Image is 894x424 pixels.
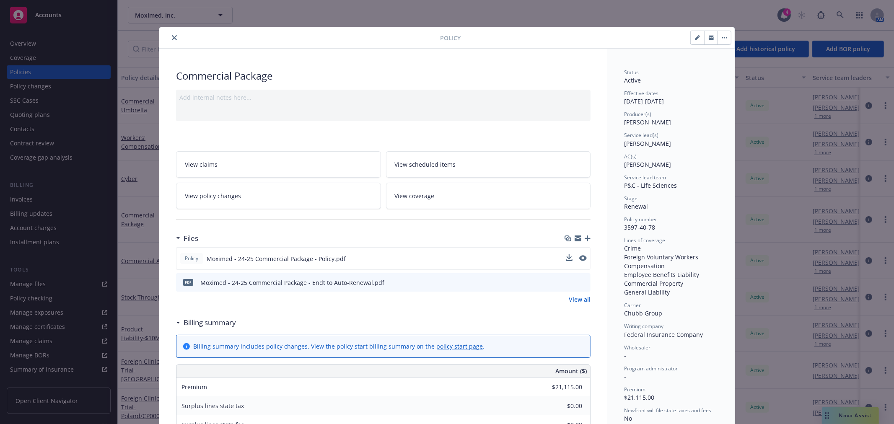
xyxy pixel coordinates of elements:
[533,400,587,412] input: 0.00
[176,233,198,244] div: Files
[624,216,657,223] span: Policy number
[436,342,483,350] a: policy start page
[207,254,346,263] span: Moximed - 24-25 Commercial Package - Policy.pdf
[624,302,641,309] span: Carrier
[395,160,456,169] span: View scheduled items
[179,93,587,102] div: Add internal notes here...
[183,279,193,285] span: pdf
[386,151,591,178] a: View scheduled items
[624,288,718,297] div: General Liability
[579,255,587,261] button: preview file
[440,34,461,42] span: Policy
[624,331,703,339] span: Federal Insurance Company
[624,279,718,288] div: Commercial Property
[181,383,207,391] span: Premium
[624,76,641,84] span: Active
[193,342,485,351] div: Billing summary includes policy changes. View the policy start billing summary on the .
[624,153,637,160] span: AC(s)
[624,323,663,330] span: Writing company
[184,233,198,244] h3: Files
[624,140,671,147] span: [PERSON_NAME]
[169,33,179,43] button: close
[624,160,671,168] span: [PERSON_NAME]
[176,183,381,209] a: View policy changes
[176,151,381,178] a: View claims
[624,90,718,106] div: [DATE] - [DATE]
[579,254,587,263] button: preview file
[624,372,626,380] span: -
[624,386,645,393] span: Premium
[624,132,658,139] span: Service lead(s)
[566,254,573,263] button: download file
[185,191,241,200] span: View policy changes
[624,111,651,118] span: Producer(s)
[624,244,718,253] div: Crime
[624,118,671,126] span: [PERSON_NAME]
[624,202,648,210] span: Renewal
[624,69,639,76] span: Status
[555,367,587,375] span: Amount ($)
[200,278,384,287] div: Moximed - 24-25 Commercial Package - Endt to Auto-Renewal.pdf
[533,381,587,393] input: 0.00
[580,278,587,287] button: preview file
[624,174,666,181] span: Service lead team
[395,191,435,200] span: View coverage
[624,270,718,279] div: Employee Benefits Liability
[624,90,658,97] span: Effective dates
[624,181,677,189] span: P&C - Life Sciences
[624,393,654,401] span: $21,115.00
[386,183,591,209] a: View coverage
[624,414,632,422] span: No
[624,352,626,359] span: -
[624,237,665,244] span: Lines of coverage
[176,69,591,83] div: Commercial Package
[184,317,236,328] h3: Billing summary
[624,223,655,231] span: 3597-40-78
[569,295,591,304] a: View all
[624,309,662,317] span: Chubb Group
[566,278,573,287] button: download file
[185,160,218,169] span: View claims
[624,344,650,351] span: Wholesaler
[176,317,236,328] div: Billing summary
[566,254,573,261] button: download file
[624,407,711,414] span: Newfront will file state taxes and fees
[183,255,200,262] span: Policy
[624,195,637,202] span: Stage
[181,402,244,410] span: Surplus lines state tax
[624,365,678,372] span: Program administrator
[624,253,718,270] div: Foreign Voluntary Workers Compensation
